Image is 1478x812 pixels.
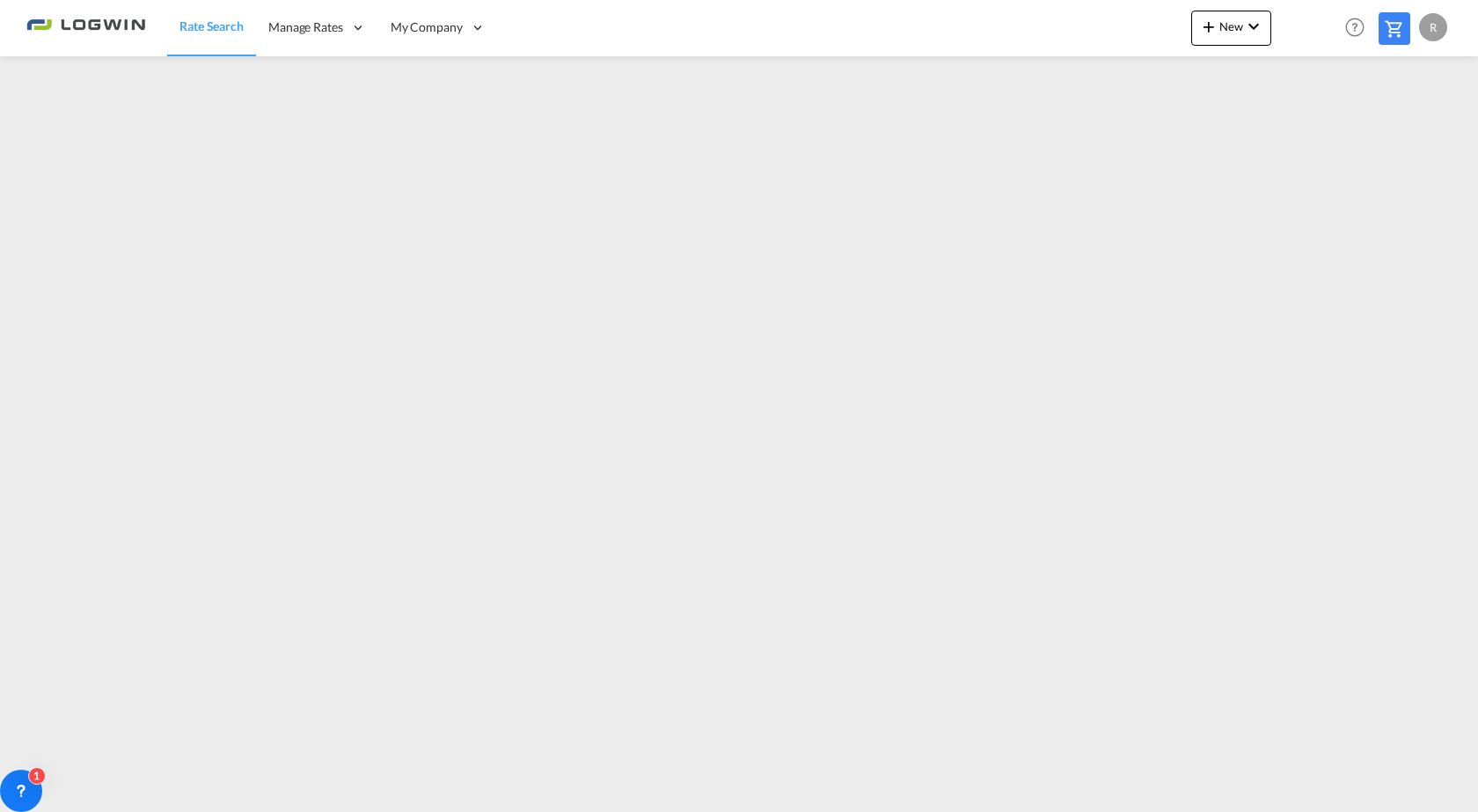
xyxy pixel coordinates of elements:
[1191,11,1271,46] button: icon-plus 400-fgNewicon-chevron-down
[179,18,244,33] span: Rate Search
[1340,12,1370,42] span: Help
[26,8,145,48] img: 2761ae10d95411efa20a1f5e0282d2d7.png
[1340,12,1379,44] div: Help
[391,18,463,36] span: My Company
[1419,13,1447,41] div: R
[1198,19,1264,33] span: New
[268,18,343,36] span: Manage Rates
[1243,16,1264,37] md-icon: icon-chevron-down
[1198,16,1219,37] md-icon: icon-plus 400-fg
